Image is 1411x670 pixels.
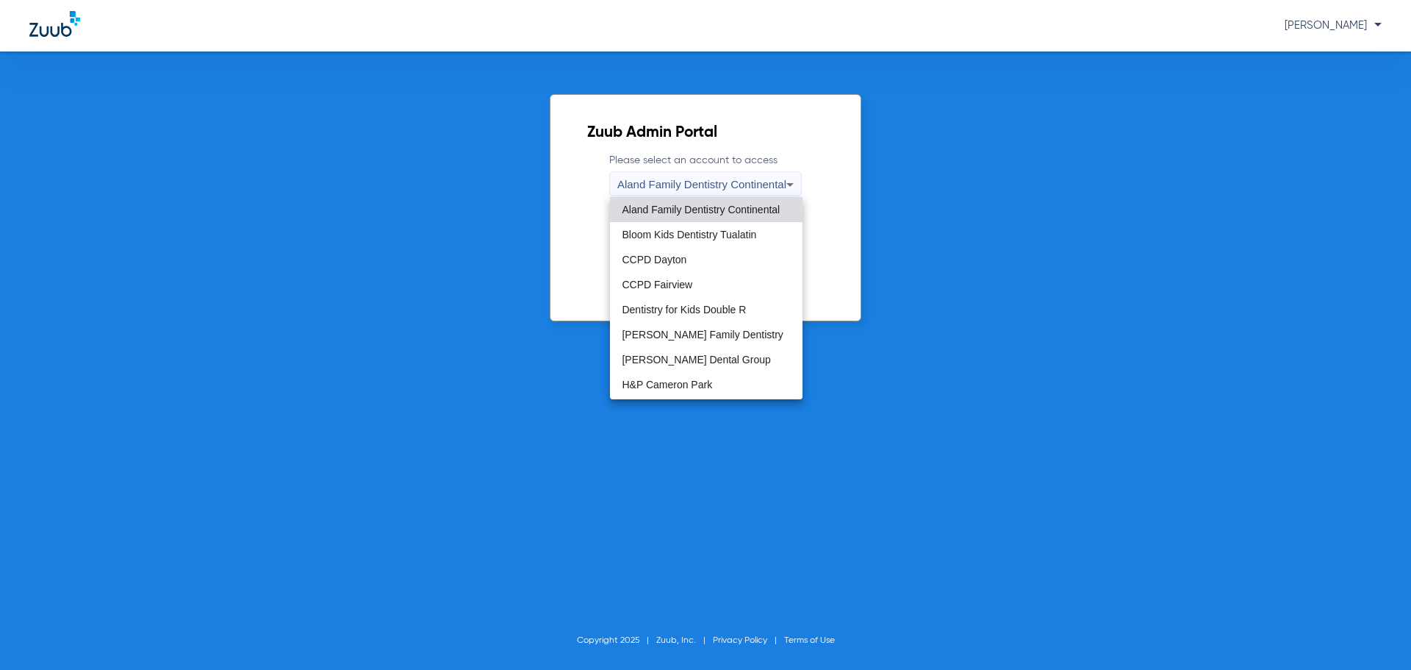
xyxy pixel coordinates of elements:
[622,329,783,340] span: [PERSON_NAME] Family Dentistry
[622,379,712,390] span: H&P Cameron Park
[622,229,756,240] span: Bloom Kids Dentistry Tualatin
[622,304,746,315] span: Dentistry for Kids Double R
[622,204,780,215] span: Aland Family Dentistry Continental
[622,279,692,290] span: CCPD Fairview
[622,254,686,265] span: CCPD Dayton
[622,354,770,365] span: [PERSON_NAME] Dental Group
